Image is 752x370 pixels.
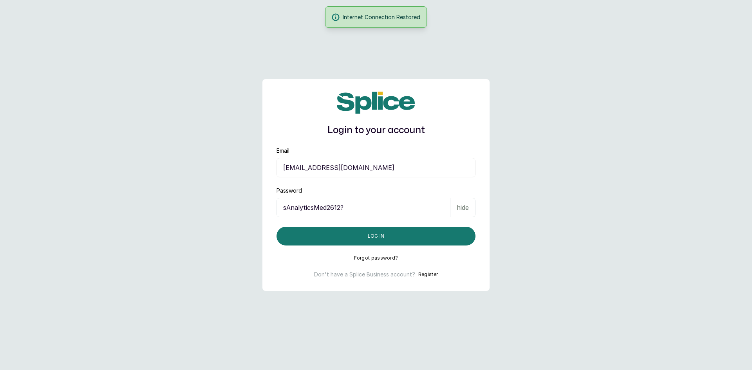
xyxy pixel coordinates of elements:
[354,255,398,261] button: Forgot password?
[277,123,475,137] h1: Login to your account
[277,187,302,195] label: Password
[277,227,475,245] button: Log in
[314,271,415,278] p: Don't have a Splice Business account?
[277,147,289,155] label: Email
[457,203,469,212] p: hide
[277,158,475,177] input: email@acme.com
[343,13,420,21] span: Internet Connection Restored
[418,271,438,278] button: Register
